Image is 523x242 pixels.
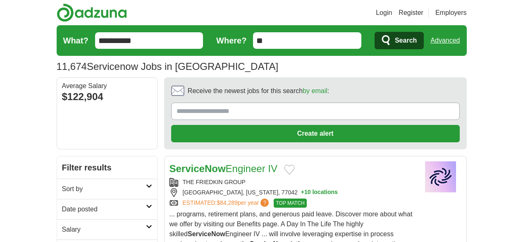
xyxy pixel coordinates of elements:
[376,8,392,18] a: Login
[57,199,157,219] a: Date posted
[303,87,327,94] a: by email
[171,125,460,142] button: Create alert
[284,165,295,175] button: Add to favorite jobs
[57,61,279,72] h1: Servicenow Jobs in [GEOGRAPHIC_DATA]
[435,8,467,18] a: Employers
[274,199,306,208] span: TOP MATCH
[188,86,329,96] span: Receive the newest jobs for this search :
[420,161,461,192] img: Company logo
[57,59,87,74] span: 11,674
[62,184,146,194] h2: Sort by
[399,8,423,18] a: Register
[57,156,157,179] h2: Filter results
[301,188,304,197] span: +
[57,3,127,22] img: Adzuna logo
[188,230,225,237] strong: ServiceNow
[395,32,417,49] span: Search
[170,163,278,174] a: ServiceNowEngineer IV
[62,89,152,104] div: $122,904
[301,188,338,197] button: +10 locations
[430,32,460,49] a: Advanced
[183,199,271,208] a: ESTIMATED:$84,289per year?
[57,179,157,199] a: Sort by
[57,219,157,240] a: Salary
[62,83,152,89] div: Average Salary
[170,178,413,187] div: THE FRIEDKIN GROUP
[62,204,146,214] h2: Date posted
[216,34,246,47] label: Where?
[217,199,238,206] span: $84,289
[62,225,146,235] h2: Salary
[375,32,424,49] button: Search
[170,163,226,174] strong: ServiceNow
[260,199,269,207] span: ?
[63,34,88,47] label: What?
[170,188,413,197] div: [GEOGRAPHIC_DATA], [US_STATE], 77042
